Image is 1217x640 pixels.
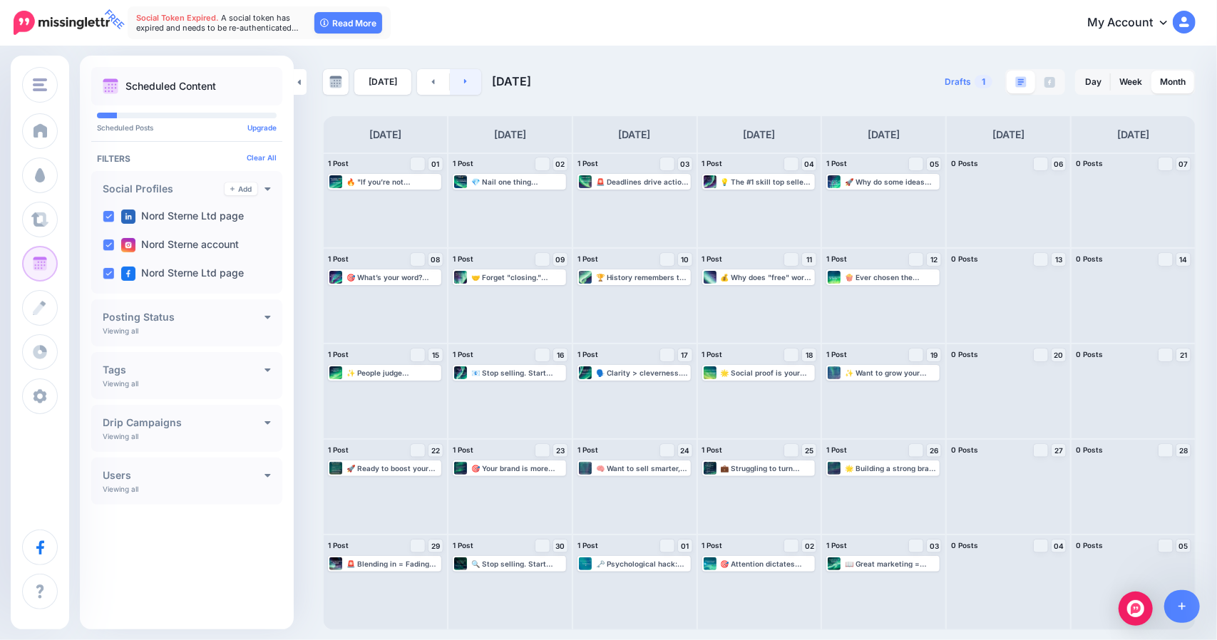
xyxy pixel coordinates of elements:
span: A social token has expired and needs to be re-authenticated… [136,13,299,33]
h4: [DATE] [619,126,651,143]
div: 🚀 Ready to boost your sales & marketing game? Whether you’re a local café, startup exporter, or s... [346,464,440,473]
div: 🗝️ Psychological hack: People hate feeling pressured. 📚 Proven: Adding "no obligation" increases ... [596,559,689,568]
h4: Tags [103,365,265,375]
h4: Users [103,470,265,480]
span: 0 Posts [951,541,978,549]
a: Read More [314,12,382,33]
a: 10 [678,253,692,266]
h4: [DATE] [1117,126,1149,143]
p: Scheduled Posts [97,124,277,131]
div: 🔍 Stop selling. Start listening. [PERSON_NAME] golden rule: The best salespeople ask, don't tell.... [471,559,565,568]
span: 04 [804,160,814,167]
span: 28 [1179,447,1188,454]
span: 30 [555,542,565,549]
p: Viewing all [103,326,138,335]
span: 1 Post [702,445,723,454]
span: 14 [1180,256,1188,263]
span: 02 [555,160,565,167]
img: calendar.png [103,78,118,94]
span: 03 [680,160,689,167]
div: 🧠 Want to sell smarter, not harder? Tap into proven sales psychology to connect with your custome... [596,464,689,473]
img: calendar-grey-darker.png [329,76,342,88]
div: Open Intercom Messenger [1119,592,1153,626]
span: 1 Post [328,541,349,549]
a: 09 [553,253,568,266]
span: 29 [431,542,440,549]
a: 27 [1052,444,1066,457]
div: 🤝 Forget "closing." Focus on serving. 📌 [PERSON_NAME]’s research: Top performers: Ask questions t... [471,273,565,282]
span: 21 [1180,351,1187,358]
span: 18 [806,351,813,358]
a: 01 [678,540,692,552]
span: 0 Posts [1076,445,1103,454]
a: 24 [678,444,692,457]
span: 1 Post [328,350,349,358]
span: 1 Post [577,254,598,263]
span: 1 Post [826,541,847,549]
span: 12 [930,256,938,263]
span: 16 [557,351,564,358]
h4: [DATE] [494,126,526,143]
span: 04 [1054,542,1064,549]
span: 22 [431,447,440,454]
span: 1 Post [702,254,723,263]
label: Nord Sterne Ltd page [121,210,244,224]
h4: Filters [97,153,277,164]
img: menu.png [33,78,47,91]
a: 26 [927,444,941,457]
a: 02 [553,158,568,170]
a: Add [225,182,257,195]
span: 1 Post [453,541,473,549]
span: 1 Post [453,350,473,358]
div: ✨ People judge experiences by their endings. 📚 Psychology fact: A 5-min pleasant surprise can ove... [346,368,440,377]
label: Nord Sterne account [121,238,239,252]
span: 0 Posts [951,445,978,454]
span: 1 Post [577,445,598,454]
span: 24 [680,447,689,454]
a: 17 [678,349,692,361]
a: 16 [553,349,568,361]
div: 🌟 Social proof is your silent salesperson. 📚 Fact: 92% of consumers read reviews before buying. 💡... [721,368,814,377]
span: 19 [930,351,938,358]
img: facebook-grey-square.png [1044,77,1055,88]
span: 1 Post [577,159,598,167]
span: 1 Post [826,445,847,454]
h4: [DATE] [868,126,900,143]
span: 1 Post [702,541,723,549]
span: 1 Post [453,159,473,167]
a: My Account [1073,6,1196,41]
div: 💰 Why does "free" work like magic? 🧠 [PERSON_NAME]’s finding: Our brains hate losing things we "o... [721,273,814,282]
div: ✨ Want to grow your small business and reach the right customers? Here are 7 insider tips used by... [845,368,938,377]
span: 17 [682,351,689,358]
h4: Posting Status [103,312,265,322]
span: 27 [1054,447,1063,454]
span: 10 [681,256,689,263]
a: 19 [927,349,941,361]
a: 06 [1052,158,1066,170]
div: 🎯 Attention dictates choice. [PERSON_NAME]'s secret: Prime customers before pitching. 💡 Examples:... [721,559,814,568]
a: 14 [1176,253,1191,266]
label: Nord Sterne Ltd page [121,267,244,281]
span: 20 [1054,351,1064,358]
a: 28 [1176,444,1191,457]
img: linkedin-square.png [121,210,135,224]
a: FREE [14,7,110,38]
div: 💼 Struggling to turn conversations into conversions? These timeless sales strategies will help yo... [721,464,814,473]
a: 05 [927,158,941,170]
h4: [DATE] [744,126,776,143]
p: Viewing all [103,485,138,493]
span: 1 Post [453,445,473,454]
span: 1 Post [826,159,847,167]
div: 💎 Nail one thing flawlessly—customers assume the rest is stellar too. Real-world examples: Apple’... [471,177,565,186]
a: Drafts1 [936,69,1001,95]
a: 15 [428,349,443,361]
h4: Social Profiles [103,184,225,194]
img: instagram-square.png [121,238,135,252]
span: 1 Post [453,254,473,263]
div: 💡 The #1 skill top sellers master? Empathy. 📚 [PERSON_NAME]’s research: Customers buy from those ... [721,177,814,186]
span: 06 [1054,160,1064,167]
a: Upgrade [247,123,277,132]
div: 🚀 Why do some ideas spread like wildfire? 📌 [PERSON_NAME] formula ([PERSON_NAME]): Social Currenc... [845,177,938,186]
span: 05 [1179,542,1188,549]
a: 13 [1052,253,1066,266]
